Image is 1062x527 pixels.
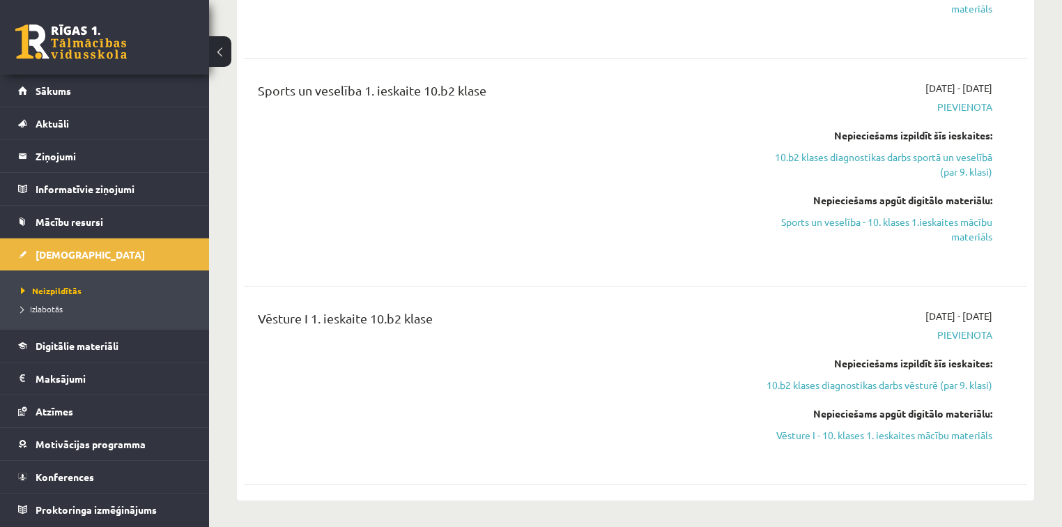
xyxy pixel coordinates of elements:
a: Atzīmes [18,395,192,427]
a: Vēsture I - 10. klases 1. ieskaites mācību materiāls [762,428,992,443]
span: Sākums [36,84,71,97]
a: Sports un veselība - 10. klases 1.ieskaites mācību materiāls [762,215,992,244]
span: Neizpildītās [21,285,82,296]
span: Motivācijas programma [36,438,146,450]
span: Proktoringa izmēģinājums [36,503,157,516]
a: Proktoringa izmēģinājums [18,494,192,526]
span: Izlabotās [21,303,63,314]
span: Konferences [36,471,94,483]
legend: Ziņojumi [36,140,192,172]
span: Mācību resursi [36,215,103,228]
span: Atzīmes [36,405,73,418]
a: Digitālie materiāli [18,330,192,362]
span: [DATE] - [DATE] [925,81,992,96]
div: Sports un veselība 1. ieskaite 10.b2 klase [258,81,741,107]
span: [DEMOGRAPHIC_DATA] [36,248,145,261]
a: 10.b2 klases diagnostikas darbs vēsturē (par 9. klasi) [762,378,992,392]
span: Digitālie materiāli [36,339,118,352]
a: Informatīvie ziņojumi [18,173,192,205]
span: Aktuāli [36,117,69,130]
span: [DATE] - [DATE] [925,309,992,323]
div: Nepieciešams izpildīt šīs ieskaites: [762,128,992,143]
a: Rīgas 1. Tālmācības vidusskola [15,24,127,59]
legend: Maksājumi [36,362,192,395]
a: Motivācijas programma [18,428,192,460]
a: Neizpildītās [21,284,195,297]
legend: Informatīvie ziņojumi [36,173,192,205]
a: 10.b2 klases diagnostikas darbs sportā un veselībā (par 9. klasi) [762,150,992,179]
span: Pievienota [762,328,992,342]
a: Ziņojumi [18,140,192,172]
span: Pievienota [762,100,992,114]
div: Vēsture I 1. ieskaite 10.b2 klase [258,309,741,335]
a: Maksājumi [18,362,192,395]
a: Mācību resursi [18,206,192,238]
a: Konferences [18,461,192,493]
a: [DEMOGRAPHIC_DATA] [18,238,192,270]
a: Sākums [18,75,192,107]
div: Nepieciešams apgūt digitālo materiālu: [762,406,992,421]
a: Aktuāli [18,107,192,139]
div: Nepieciešams izpildīt šīs ieskaites: [762,356,992,371]
a: Izlabotās [21,303,195,315]
div: Nepieciešams apgūt digitālo materiālu: [762,193,992,208]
